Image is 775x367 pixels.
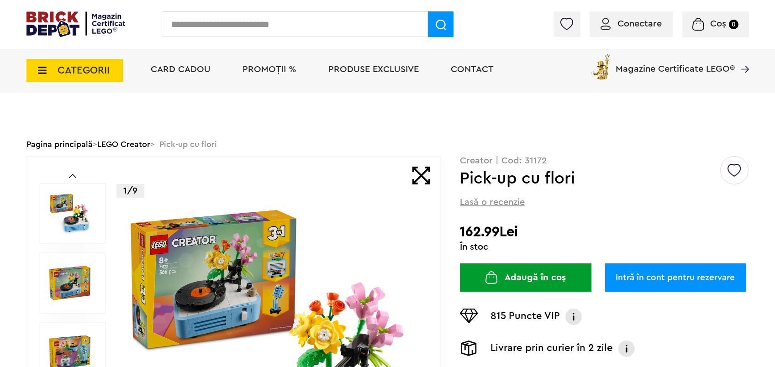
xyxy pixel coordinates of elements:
img: Livrare [460,341,478,356]
span: Conectare [617,19,662,28]
span: Coș [710,19,726,28]
a: Card Cadou [151,65,211,74]
a: Produse exclusive [328,65,419,74]
img: Info VIP [564,309,583,325]
p: 815 Puncte VIP [490,309,560,325]
small: 0 [729,20,738,29]
img: Pick-up cu flori [49,262,90,304]
h2: 162.99Lei [460,224,749,240]
h1: Pick-up cu flori [460,170,719,187]
p: Livrare prin curier în 2 zile [490,341,613,357]
div: > > Pick-up cu flori [26,132,749,156]
a: Contact [451,65,494,74]
img: Pick-up cu flori [49,193,90,234]
a: Pagina principală [26,140,93,148]
button: Adaugă în coș [460,263,591,292]
span: Lasă o recenzie [460,196,525,209]
a: Magazine Certificate LEGO® [735,52,749,62]
div: În stoc [460,242,749,252]
a: Prev [69,174,76,178]
a: LEGO Creator [97,140,150,148]
a: PROMOȚII % [243,65,296,74]
span: Magazine Certificate LEGO® [616,52,735,73]
span: CATEGORII [58,65,110,75]
p: Creator | Cod: 31172 [460,156,749,165]
img: Info livrare prin curier [617,341,636,357]
a: Conectare [601,19,662,28]
img: Puncte VIP [460,309,478,323]
a: Intră în cont pentru rezervare [605,263,746,292]
p: 1/9 [116,184,144,198]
